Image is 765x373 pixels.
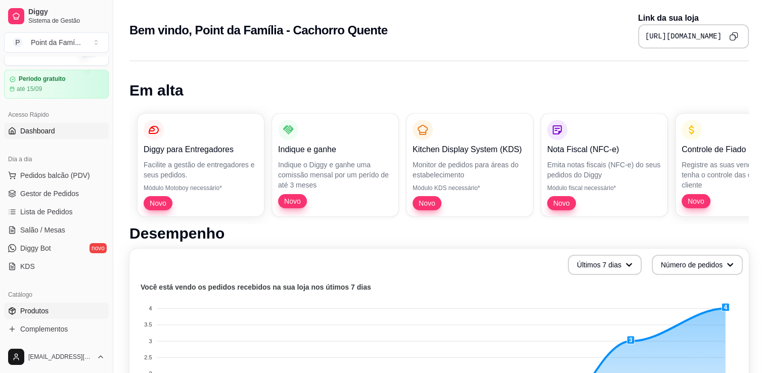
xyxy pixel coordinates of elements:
[413,184,527,192] p: Módulo KDS necessário*
[4,123,109,139] a: Dashboard
[549,198,574,208] span: Novo
[28,353,93,361] span: [EMAIL_ADDRESS][DOMAIN_NAME]
[413,144,527,156] p: Kitchen Display System (KDS)
[272,114,398,216] button: Indique e ganheIndique o Diggy e ganhe uma comissão mensal por um perído de até 3 mesesNovo
[20,225,65,235] span: Salão / Mesas
[144,354,152,360] tspan: 2.5
[4,321,109,337] a: Complementos
[547,160,661,180] p: Emita notas fiscais (NFC-e) do seus pedidos do Diggy
[278,144,392,156] p: Indique e ganhe
[20,243,51,253] span: Diggy Bot
[4,185,109,202] a: Gestor de Pedidos
[4,70,109,99] a: Período gratuitoaté 15/09
[684,196,708,206] span: Novo
[4,222,109,238] a: Salão / Mesas
[541,114,667,216] button: Nota Fiscal (NFC-e)Emita notas fiscais (NFC-e) do seus pedidos do DiggyMódulo fiscal necessário*Novo
[129,81,749,100] h1: Em alta
[726,28,742,44] button: Copy to clipboard
[4,303,109,319] a: Produtos
[638,12,749,24] p: Link da sua loja
[20,207,73,217] span: Lista de Pedidos
[28,17,105,25] span: Sistema de Gestão
[20,261,35,271] span: KDS
[4,4,109,28] a: DiggySistema de Gestão
[31,37,81,48] div: Point da Famí ...
[407,114,533,216] button: Kitchen Display System (KDS)Monitor de pedidos para áreas do estabelecimentoMódulo KDS necessário...
[415,198,439,208] span: Novo
[146,198,170,208] span: Novo
[413,160,527,180] p: Monitor de pedidos para áreas do estabelecimento
[129,224,749,243] h1: Desempenho
[144,184,258,192] p: Módulo Motoboy necessário*
[547,144,661,156] p: Nota Fiscal (NFC-e)
[4,107,109,123] div: Acesso Rápido
[4,240,109,256] a: Diggy Botnovo
[4,287,109,303] div: Catálogo
[149,305,152,311] tspan: 4
[4,345,109,369] button: [EMAIL_ADDRESS][DOMAIN_NAME]
[278,160,392,190] p: Indique o Diggy e ganhe uma comissão mensal por um perído de até 3 meses
[4,32,109,53] button: Select a team
[20,170,90,180] span: Pedidos balcão (PDV)
[20,126,55,136] span: Dashboard
[19,75,66,83] article: Período gratuito
[149,338,152,344] tspan: 3
[20,324,68,334] span: Complementos
[280,196,305,206] span: Novo
[144,144,258,156] p: Diggy para Entregadores
[141,283,371,291] text: Você está vendo os pedidos recebidos na sua loja nos útimos 7 dias
[547,184,661,192] p: Módulo fiscal necessário*
[4,151,109,167] div: Dia a dia
[4,204,109,220] a: Lista de Pedidos
[645,31,722,41] pre: [URL][DOMAIN_NAME]
[138,114,264,216] button: Diggy para EntregadoresFacilite a gestão de entregadores e seus pedidos.Módulo Motoboy necessário...
[17,85,42,93] article: até 15/09
[20,306,49,316] span: Produtos
[568,255,642,275] button: Últimos 7 dias
[129,22,387,38] h2: Bem vindo, Point da Família - Cachorro Quente
[4,258,109,274] a: KDS
[20,189,79,199] span: Gestor de Pedidos
[4,167,109,183] button: Pedidos balcão (PDV)
[144,160,258,180] p: Facilite a gestão de entregadores e seus pedidos.
[28,8,105,17] span: Diggy
[144,321,152,328] tspan: 3.5
[652,255,743,275] button: Número de pedidos
[13,37,23,48] span: P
